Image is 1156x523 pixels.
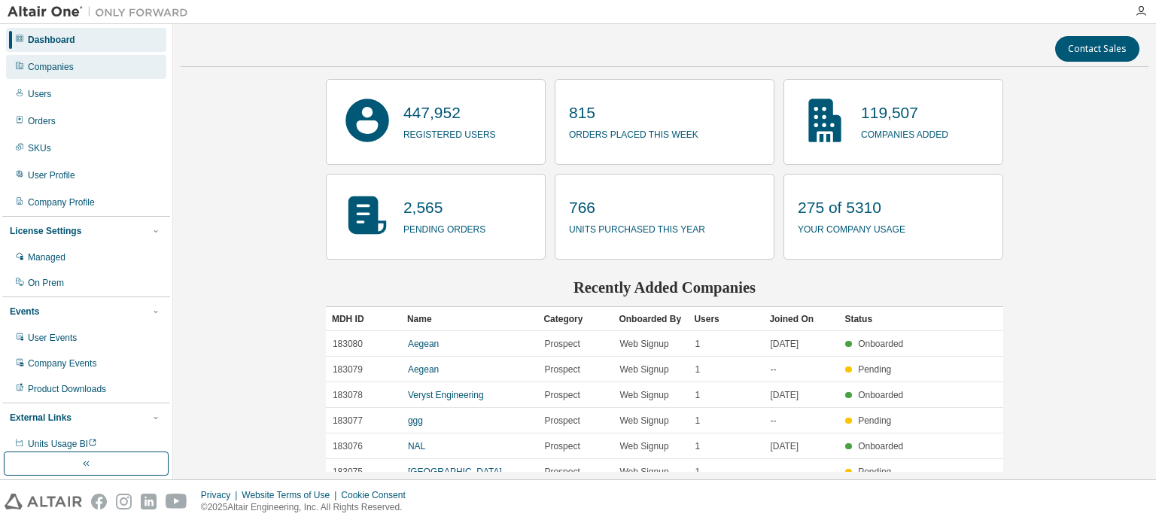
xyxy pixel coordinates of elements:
[858,339,903,349] span: Onboarded
[619,415,668,427] span: Web Signup
[798,196,905,219] p: 275 of 5310
[770,338,799,350] span: [DATE]
[1055,36,1139,62] button: Contact Sales
[333,466,363,478] span: 183075
[544,466,580,478] span: Prospect
[5,494,82,509] img: altair_logo.svg
[403,196,485,219] p: 2,565
[407,307,532,331] div: Name
[861,124,948,141] p: companies added
[28,277,64,289] div: On Prem
[858,441,903,452] span: Onboarded
[543,307,607,331] div: Category
[201,489,242,501] div: Privacy
[8,5,196,20] img: Altair One
[858,467,891,477] span: Pending
[408,339,439,349] a: Aegean
[403,219,485,236] p: pending orders
[28,61,74,73] div: Companies
[695,363,700,376] span: 1
[798,219,905,236] p: your company usage
[403,102,496,124] p: 447,952
[333,389,363,401] span: 183078
[770,415,776,427] span: --
[861,102,948,124] p: 119,507
[28,88,51,100] div: Users
[619,466,668,478] span: Web Signup
[544,338,580,350] span: Prospect
[544,363,580,376] span: Prospect
[569,102,698,124] p: 815
[695,466,700,478] span: 1
[619,338,668,350] span: Web Signup
[695,415,700,427] span: 1
[408,415,423,426] a: ggg
[769,307,832,331] div: Joined On
[544,389,580,401] span: Prospect
[569,219,705,236] p: units purchased this year
[28,332,77,344] div: User Events
[858,390,903,400] span: Onboarded
[403,124,496,141] p: registered users
[201,501,415,514] p: © 2025 Altair Engineering, Inc. All Rights Reserved.
[326,278,1003,297] h2: Recently Added Companies
[28,439,97,449] span: Units Usage BI
[770,466,776,478] span: --
[544,415,580,427] span: Prospect
[844,307,908,331] div: Status
[242,489,341,501] div: Website Terms of Use
[10,306,39,318] div: Events
[28,169,75,181] div: User Profile
[116,494,132,509] img: instagram.svg
[333,415,363,427] span: 183077
[166,494,187,509] img: youtube.svg
[770,363,776,376] span: --
[695,389,700,401] span: 1
[28,357,96,369] div: Company Events
[333,338,363,350] span: 183080
[408,390,484,400] a: Veryst Engineering
[770,389,799,401] span: [DATE]
[619,363,668,376] span: Web Signup
[28,115,56,127] div: Orders
[619,440,668,452] span: Web Signup
[770,440,799,452] span: [DATE]
[695,440,700,452] span: 1
[341,489,414,501] div: Cookie Consent
[332,307,395,331] div: MDH ID
[28,196,95,208] div: Company Profile
[333,363,363,376] span: 183079
[544,440,580,452] span: Prospect
[333,440,363,452] span: 183076
[408,364,439,375] a: Aegean
[408,441,425,452] a: NAL
[569,196,705,219] p: 766
[10,412,71,424] div: External Links
[619,307,682,331] div: Onboarded By
[408,467,502,477] a: [GEOGRAPHIC_DATA]
[858,364,891,375] span: Pending
[28,251,65,263] div: Managed
[141,494,157,509] img: linkedin.svg
[28,34,75,46] div: Dashboard
[569,124,698,141] p: orders placed this week
[695,338,700,350] span: 1
[619,389,668,401] span: Web Signup
[28,142,51,154] div: SKUs
[858,415,891,426] span: Pending
[91,494,107,509] img: facebook.svg
[694,307,757,331] div: Users
[28,383,106,395] div: Product Downloads
[10,225,81,237] div: License Settings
